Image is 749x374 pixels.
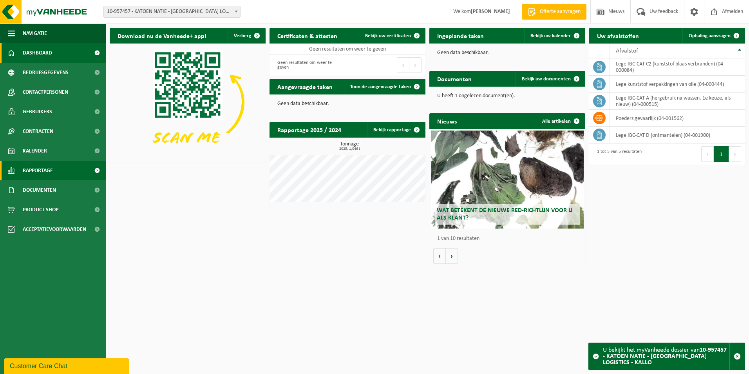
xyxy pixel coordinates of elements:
span: Offerte aanvragen [538,8,583,16]
span: 10-957457 - KATOEN NATIE - RIGA LOGISTICS - KALLO [104,6,240,17]
span: 10-957457 - KATOEN NATIE - RIGA LOGISTICS - KALLO [103,6,241,18]
td: lege kunststof verpakkingen van olie (04-000444) [610,76,745,93]
h2: Download nu de Vanheede+ app! [110,28,214,43]
span: Kalender [23,141,47,161]
h2: Ingeplande taken [429,28,492,43]
img: Download de VHEPlus App [110,44,266,161]
span: Afvalstof [616,48,638,54]
button: Previous [701,146,714,162]
a: Wat betekent de nieuwe RED-richtlijn voor u als klant? [431,131,584,229]
td: Lege IBC-CAT D (ontmantelen) (04-001900) [610,127,745,143]
span: Toon de aangevraagde taken [350,84,411,89]
span: Wat betekent de nieuwe RED-richtlijn voor u als klant? [437,207,572,221]
span: 2025: 1,046 t [273,147,425,151]
span: Documenten [23,180,56,200]
span: Ophaling aanvragen [689,33,731,38]
h2: Aangevraagde taken [270,79,340,94]
span: Product Shop [23,200,58,220]
p: Geen data beschikbaar. [437,50,577,56]
iframe: chat widget [4,357,131,374]
div: Geen resultaten om weer te geven [273,56,344,74]
button: Volgende [446,248,458,264]
span: Bekijk uw certificaten [365,33,411,38]
span: Dashboard [23,43,52,63]
span: Contactpersonen [23,82,68,102]
a: Bekijk uw documenten [516,71,584,87]
button: 1 [714,146,729,162]
span: Navigatie [23,24,47,43]
div: 1 tot 5 van 5 resultaten [593,145,642,163]
a: Toon de aangevraagde taken [344,79,425,94]
a: Alle artikelen [536,113,584,129]
strong: [PERSON_NAME] [471,9,510,15]
h2: Rapportage 2025 / 2024 [270,122,349,137]
h3: Tonnage [273,142,425,151]
a: Offerte aanvragen [522,4,586,20]
td: Geen resultaten om weer te geven [270,44,425,54]
span: Verberg [234,33,251,38]
button: Previous [397,57,409,73]
p: 1 van 10 resultaten [437,236,581,241]
p: U heeft 1 ongelezen document(en). [437,93,577,99]
button: Vorige [433,248,446,264]
div: U bekijkt het myVanheede dossier van [603,343,729,370]
span: Bedrijfsgegevens [23,63,69,82]
span: Bekijk uw kalender [530,33,571,38]
td: lege IBC-CAT C2 (kunststof blaas verbranden) (04-000084) [610,58,745,76]
span: Rapportage [23,161,53,180]
a: Bekijk rapportage [367,122,425,138]
h2: Uw afvalstoffen [589,28,647,43]
strong: 10-957457 - KATOEN NATIE - [GEOGRAPHIC_DATA] LOGISTICS - KALLO [603,347,727,366]
span: Acceptatievoorwaarden [23,220,86,239]
td: Poeders gevaarlijk (04-001562) [610,110,745,127]
h2: Nieuws [429,113,465,129]
a: Ophaling aanvragen [682,28,744,44]
h2: Documenten [429,71,479,86]
button: Next [729,146,741,162]
p: Geen data beschikbaar. [277,101,418,107]
button: Verberg [228,28,265,44]
a: Bekijk uw kalender [524,28,584,44]
span: Contracten [23,122,53,141]
a: Bekijk uw certificaten [359,28,425,44]
button: Next [409,57,422,73]
span: Gebruikers [23,102,52,122]
h2: Certificaten & attesten [270,28,345,43]
span: Bekijk uw documenten [522,76,571,82]
td: lege IBC-CAT A (hergebruik na wassen, 1e keuze, als nieuw) (04-000515) [610,93,745,110]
